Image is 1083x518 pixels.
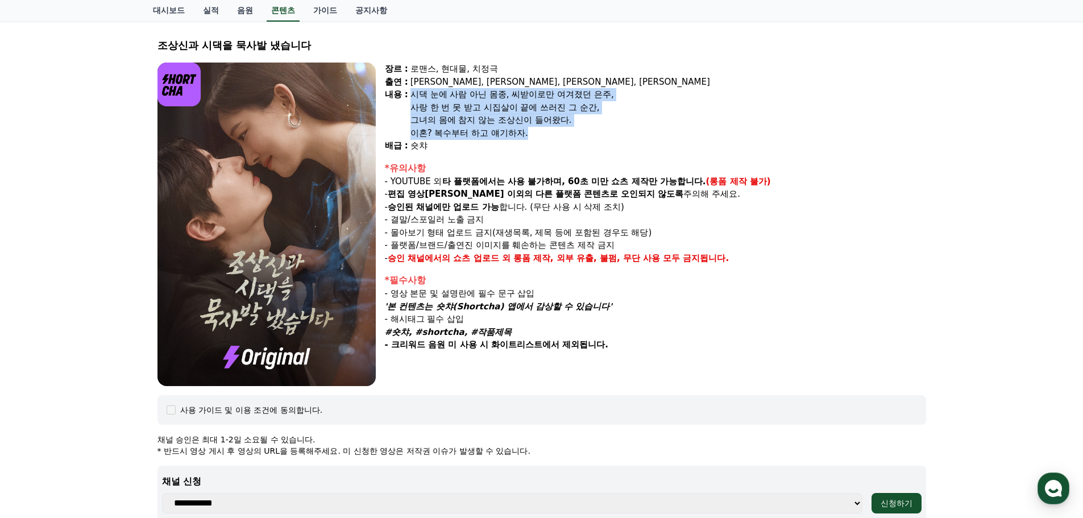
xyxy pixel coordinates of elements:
div: 이혼? 복수부터 하고 얘기하자. [410,127,926,140]
div: 배급 : [385,139,408,152]
strong: 편집 영상[PERSON_NAME] 이외의 [388,189,533,199]
div: 사용 가이드 및 이용 조건에 동의합니다. [180,404,323,416]
a: 대화 [75,360,147,389]
p: * 반드시 영상 게시 후 영상의 URL을 등록해주세요. 미 신청한 영상은 저작권 이슈가 발생할 수 있습니다. [157,445,926,457]
span: 홈 [36,378,43,387]
div: 신청하기 [881,498,912,509]
strong: - 크리워드 음원 미 사용 시 화이트리스트에서 제외됩니다. [385,339,608,350]
p: - 주의해 주세요. [385,188,926,201]
p: - 해시태그 필수 삽입 [385,313,926,326]
div: 조상신과 시댁을 묵사발 냈습니다 [157,38,926,53]
p: 채널 승인은 최대 1-2일 소요될 수 있습니다. [157,434,926,445]
div: 사랑 한 번 못 받고 시집살이 끝에 쓰러진 그 순간, [410,101,926,114]
strong: 승인 채널에서의 쇼츠 업로드 외 [388,253,511,263]
div: 내용 : [385,88,408,139]
div: 장르 : [385,63,408,76]
strong: 승인된 채널에만 업로드 가능 [388,202,499,212]
em: '본 컨텐츠는 숏챠(Shortcha) 앱에서 감상할 수 있습니다' [385,301,612,312]
span: 설정 [176,378,189,387]
strong: 타 플랫폼에서는 사용 불가하며, 60초 미만 쇼츠 제작만 가능합니다. [442,176,706,187]
p: - 몰아보기 형태 업로드 금지(재생목록, 제목 등에 포함된 경우도 해당) [385,226,926,239]
strong: 롱폼 제작, 외부 유출, 불펌, 무단 사용 모두 금지됩니다. [513,253,729,263]
img: video [157,63,376,386]
p: - 영상 본문 및 설명란에 필수 문구 삽입 [385,287,926,300]
p: - 결말/스포일러 노출 금지 [385,213,926,226]
p: - 플랫폼/브랜드/출연진 이미지를 훼손하는 콘텐츠 제작 금지 [385,239,926,252]
div: 그녀의 몸에 참지 않는 조상신이 들어왔다. [410,114,926,127]
p: - [385,252,926,265]
div: *유의사항 [385,161,926,175]
button: 신청하기 [872,493,922,513]
span: 대화 [104,378,118,387]
div: [PERSON_NAME], [PERSON_NAME], [PERSON_NAME], [PERSON_NAME] [410,76,926,89]
a: 설정 [147,360,218,389]
strong: 다른 플랫폼 콘텐츠로 오인되지 않도록 [536,189,684,199]
a: 홈 [3,360,75,389]
p: - YOUTUBE 외 [385,175,926,188]
div: 시댁 눈에 사람 아닌 몸종, 씨받이로만 여겨졌던 은주, [410,88,926,101]
div: 로맨스, 현대물, 치정극 [410,63,926,76]
p: 채널 신청 [162,475,922,488]
div: 출연 : [385,76,408,89]
div: 숏챠 [410,139,926,152]
div: *필수사항 [385,273,926,287]
strong: (롱폼 제작 불가) [706,176,771,187]
p: - 합니다. (무단 사용 시 삭제 조치) [385,201,926,214]
em: #숏챠, #shortcha, #작품제목 [385,327,512,337]
img: logo [157,63,201,106]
